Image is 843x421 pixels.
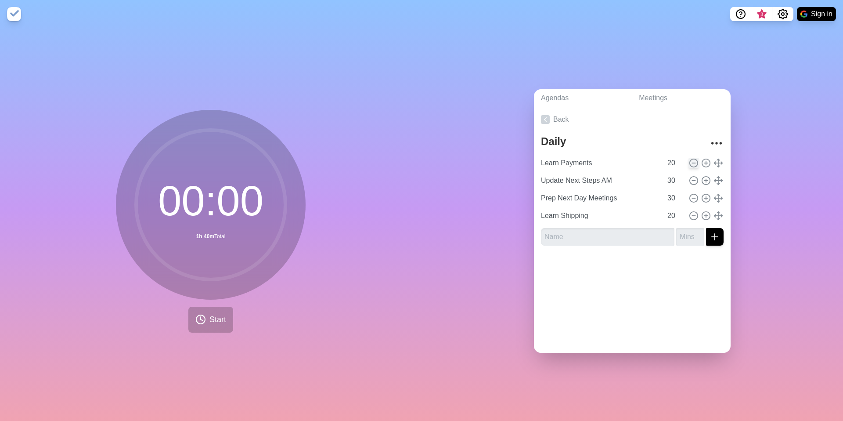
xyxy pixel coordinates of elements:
[676,228,704,246] input: Mins
[632,89,731,107] a: Meetings
[664,172,685,189] input: Mins
[534,107,731,132] a: Back
[758,11,765,18] span: 3
[730,7,751,21] button: Help
[209,314,226,326] span: Start
[537,172,662,189] input: Name
[537,154,662,172] input: Name
[7,7,21,21] img: timeblocks logo
[708,134,725,152] button: More
[541,228,674,246] input: Name
[537,189,662,207] input: Name
[772,7,793,21] button: Settings
[534,89,632,107] a: Agendas
[751,7,772,21] button: What’s new
[664,189,685,207] input: Mins
[664,207,685,225] input: Mins
[188,307,233,333] button: Start
[537,207,662,225] input: Name
[800,11,807,18] img: google logo
[664,154,685,172] input: Mins
[797,7,836,21] button: Sign in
